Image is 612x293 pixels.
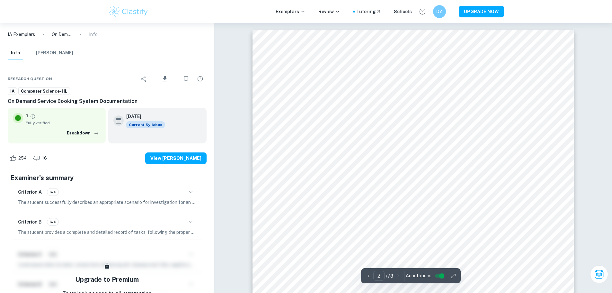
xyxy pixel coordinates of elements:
[47,189,58,195] span: 6/6
[194,72,207,85] div: Report issue
[137,72,150,85] div: Share
[590,265,608,283] button: Ask Clai
[8,46,23,60] button: Info
[30,114,36,119] a: Grade fully verified
[26,113,29,120] p: 7
[180,72,192,85] div: Bookmark
[8,76,52,82] span: Research question
[126,121,165,128] div: This exemplar is based on the current syllabus. Feel free to refer to it for inspiration/ideas wh...
[18,229,196,236] p: The student provides a complete and detailed record of tasks, following the proper format for the...
[18,87,70,95] a: Computer Science-HL
[276,8,306,15] p: Exemplars
[318,8,340,15] p: Review
[436,8,443,15] h6: DZ
[126,113,160,120] h6: [DATE]
[65,128,101,138] button: Breakdown
[8,87,17,95] a: IA
[145,152,207,164] button: View [PERSON_NAME]
[8,88,17,95] span: IA
[75,275,139,284] h5: Upgrade to Premium
[433,5,446,18] button: DZ
[356,8,381,15] a: Tutoring
[36,46,73,60] button: [PERSON_NAME]
[52,31,72,38] p: On Demand Service Booking System Documentation
[406,272,431,279] span: Annotations
[8,153,30,163] div: Like
[18,218,42,225] h6: Criterion B
[417,6,428,17] button: Help and Feedback
[126,121,165,128] span: Current Syllabus
[39,155,50,161] span: 16
[394,8,412,15] a: Schools
[108,5,149,18] img: Clastify logo
[152,70,178,87] div: Download
[15,155,30,161] span: 254
[19,88,70,95] span: Computer Science-HL
[89,31,98,38] p: Info
[26,120,101,126] span: Fully verified
[18,188,42,196] h6: Criterion A
[31,153,50,163] div: Dislike
[386,272,393,279] p: / 78
[8,97,207,105] h6: On Demand Service Booking System Documentation
[18,199,196,206] p: The student successfully describes an appropriate scenario for investigation for an identified cl...
[459,6,504,17] button: UPGRADE NOW
[10,173,204,183] h5: Examiner's summary
[8,31,35,38] a: IA Exemplars
[47,219,58,225] span: 6/6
